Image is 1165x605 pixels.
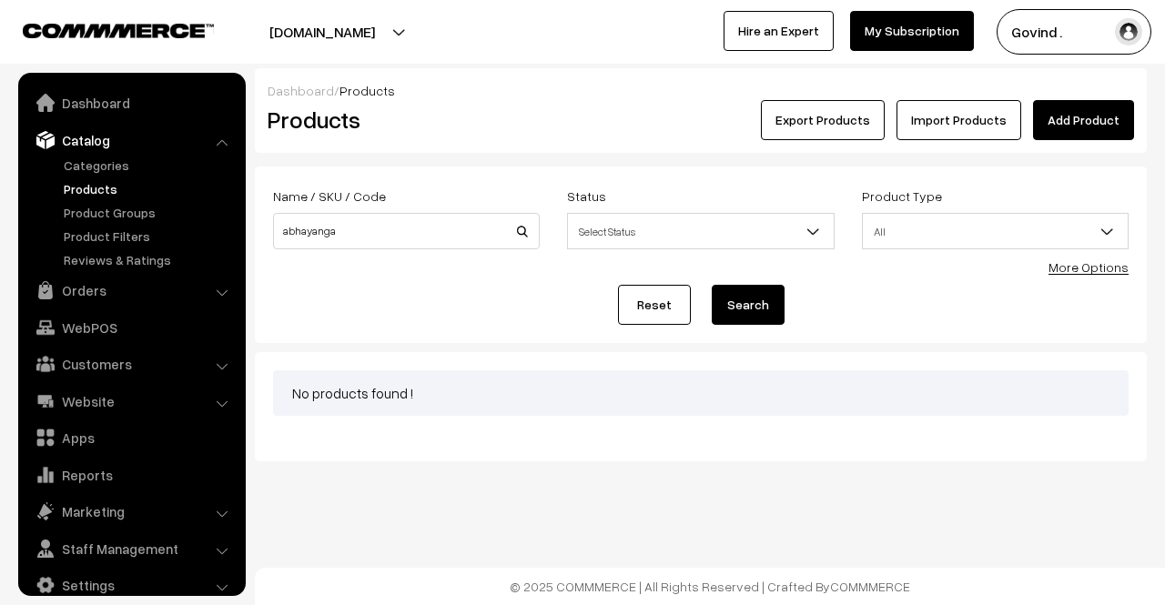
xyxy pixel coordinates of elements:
label: Name / SKU / Code [273,187,386,206]
span: Products [339,83,395,98]
a: Orders [23,274,239,307]
label: Product Type [862,187,942,206]
a: Dashboard [23,86,239,119]
span: All [862,213,1129,249]
a: Apps [23,421,239,454]
img: user [1115,18,1142,45]
a: Import Products [897,100,1021,140]
a: Settings [23,569,239,601]
a: Products [59,179,239,198]
button: [DOMAIN_NAME] [206,9,439,55]
a: Categories [59,156,239,175]
a: Marketing [23,495,239,528]
a: Product Groups [59,203,239,222]
a: Reports [23,459,239,491]
a: More Options [1048,259,1129,275]
a: Reset [618,285,691,325]
a: Hire an Expert [724,11,834,51]
a: Catalog [23,124,239,156]
span: Select Status [567,213,834,249]
a: Add Product [1033,100,1134,140]
a: Website [23,385,239,418]
footer: © 2025 COMMMERCE | All Rights Reserved | Crafted By [255,568,1165,605]
h2: Products [268,106,538,134]
div: No products found ! [273,370,1129,416]
label: Status [567,187,606,206]
a: Staff Management [23,532,239,565]
a: Customers [23,348,239,380]
span: All [863,216,1128,247]
span: Select Status [568,216,833,247]
a: COMMMERCE [830,579,910,594]
button: Search [712,285,785,325]
a: Reviews & Ratings [59,250,239,269]
img: COMMMERCE [23,24,214,37]
button: Govind . [997,9,1151,55]
input: Name / SKU / Code [273,213,540,249]
a: My Subscription [850,11,974,51]
button: Export Products [761,100,885,140]
a: WebPOS [23,311,239,344]
div: / [268,81,1134,100]
a: Product Filters [59,227,239,246]
a: COMMMERCE [23,18,182,40]
a: Dashboard [268,83,334,98]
